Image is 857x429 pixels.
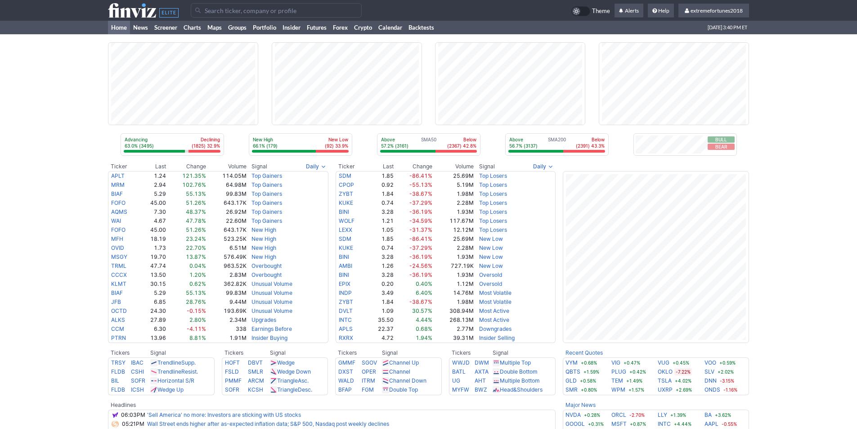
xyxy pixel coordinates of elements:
[147,420,389,427] a: Wall Street ends higher after as-expected inflation data; S&P 500, Nasdaq post weekly declines
[206,262,247,271] td: 963.52K
[611,367,626,376] a: PLUG
[140,262,166,271] td: 47.74
[409,190,432,197] span: -38.67%
[111,386,125,393] a: FLDB
[416,280,432,287] span: 0.40%
[381,143,408,149] p: 57.2% (3161)
[189,271,206,278] span: 1.20%
[111,190,123,197] a: BIAF
[339,217,354,224] a: WOLF
[111,271,127,278] a: CCCX
[565,402,596,408] a: Major News
[565,349,603,356] b: Recent Quotes
[330,21,351,34] a: Forex
[339,190,353,197] a: ZYBT
[339,226,352,233] a: LEXX
[565,411,581,420] a: NVDA
[108,162,140,171] th: Ticker
[367,199,394,208] td: 0.74
[182,181,206,188] span: 102.76%
[111,298,121,305] a: JFB
[708,136,735,143] button: Bull
[204,21,225,34] a: Maps
[339,244,353,251] a: KUKE
[479,235,503,242] a: New Low
[131,377,145,384] a: SOFR
[531,162,556,171] button: Signals interval
[111,377,119,384] a: BIL
[111,359,126,366] a: TRSY
[452,377,460,384] a: UG
[500,377,540,384] a: Multiple Bottom
[409,262,432,269] span: -24.56%
[147,411,301,418] a: 'Sell America' no more: Investors are sticking with US stocks
[186,289,206,296] span: 55.13%
[479,262,503,269] a: New Low
[248,359,263,366] a: DBVT
[611,420,627,429] a: MSFT
[394,162,433,171] th: Change
[125,136,154,143] p: Advancing
[111,235,123,242] a: MFH
[304,162,328,171] button: Signals interval
[206,280,247,289] td: 362.82K
[140,235,166,244] td: 18.19
[225,359,240,366] a: HOFT
[433,280,474,289] td: 1.12M
[362,377,375,384] a: ITRM
[206,253,247,262] td: 576.49K
[277,377,309,384] a: TriangleAsc.
[409,208,432,215] span: -36.19%
[576,136,605,143] p: Below
[298,386,312,393] span: Desc.
[186,244,206,251] span: 22.70%
[367,235,394,244] td: 1.85
[380,136,477,150] div: SMA50
[565,420,585,429] a: GOOGL
[111,181,125,188] a: MRM
[389,377,426,384] a: Channel Down
[130,21,151,34] a: News
[111,226,126,233] a: FOFO
[389,359,419,366] a: Channel Up
[565,376,577,385] a: GLD
[111,289,123,296] a: BIAF
[140,271,166,280] td: 13.50
[186,199,206,206] span: 51.26%
[416,289,432,296] span: 6.40%
[479,190,507,197] a: Top Losers
[367,162,394,171] th: Last
[251,289,292,296] a: Unusual Volume
[362,386,374,393] a: FGM
[409,199,432,206] span: -37.29%
[339,298,353,305] a: ZYBT
[367,208,394,217] td: 3.28
[367,217,394,226] td: 1.21
[277,386,312,393] a: TriangleDesc.
[157,386,184,393] a: Wedge Up
[111,280,126,287] a: KLMT
[206,181,247,190] td: 64.98M
[362,368,376,375] a: OPER
[251,298,292,305] a: Unusual Volume
[140,244,166,253] td: 1.73
[704,376,717,385] a: DNN
[351,21,375,34] a: Crypto
[140,298,166,307] td: 6.85
[251,208,282,215] a: Top Gainers
[189,262,206,269] span: 0.04%
[500,386,543,393] a: Head&Shoulders
[251,262,282,269] a: Overbought
[658,367,673,376] a: OKLO
[192,136,220,143] p: Declining
[409,253,432,260] span: -36.19%
[206,271,247,280] td: 2.83M
[157,377,194,384] a: Horizontal S/R
[658,411,667,420] a: LLY
[509,143,538,149] p: 56.7% (3137)
[367,271,394,280] td: 3.28
[248,368,263,375] a: SMLR
[131,386,144,393] a: ICSH
[704,420,718,429] a: AAPL
[611,385,625,394] a: WPM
